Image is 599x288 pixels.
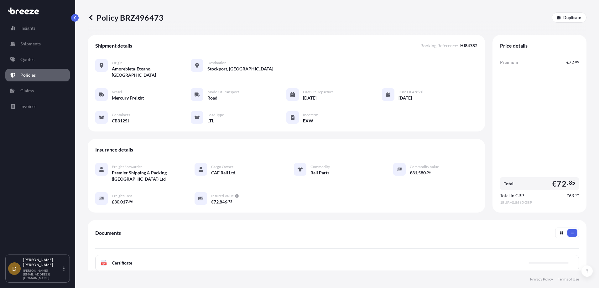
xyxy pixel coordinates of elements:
span: € [211,200,214,204]
p: [PERSON_NAME] [PERSON_NAME] [23,257,62,267]
span: Price details [500,43,528,49]
span: . [567,181,568,185]
a: Duplicate [552,13,586,23]
span: 85 [575,61,579,63]
span: EXW [303,118,313,124]
span: Certificate [112,260,132,266]
span: [DATE] [398,95,412,101]
span: 72 [557,180,566,188]
a: Invoices [5,100,70,113]
span: 30 [114,200,119,204]
a: Terms of Use [558,277,579,282]
p: Policies [20,72,36,78]
span: 85 [569,181,575,185]
span: [DATE] [303,95,316,101]
p: Insights [20,25,35,31]
span: Documents [95,230,121,236]
span: Cargo Owner [211,164,233,169]
span: D [12,265,17,272]
p: Claims [20,88,34,94]
a: Insights [5,22,70,34]
span: Stockport, [GEOGRAPHIC_DATA] [207,66,273,72]
span: HI84782 [460,43,477,49]
span: £ [112,200,114,204]
span: Date of Departure [303,90,334,95]
a: Privacy Policy [530,277,553,282]
a: Shipments [5,38,70,50]
span: Freight Cost [112,193,132,198]
span: 12 [575,194,579,196]
span: 580 [418,171,426,175]
span: 72 [569,60,574,64]
span: 75 [228,200,232,203]
span: Containers [112,112,130,117]
span: Insured Value [211,193,234,198]
span: Total [504,181,513,187]
span: CB312SJ [112,118,129,124]
span: . [128,200,129,203]
a: Quotes [5,53,70,66]
span: Commodity [310,164,330,169]
span: 56 [427,171,431,173]
span: Amorebieta-Etxano, [GEOGRAPHIC_DATA] [112,66,191,78]
p: [PERSON_NAME][EMAIL_ADDRESS][DOMAIN_NAME] [23,269,62,280]
a: Claims [5,85,70,97]
span: LTL [207,118,214,124]
span: Incoterm [303,112,318,117]
span: . [574,61,575,63]
text: PDF [102,263,106,265]
span: Insurance details [95,147,133,153]
span: 96 [129,200,133,203]
span: 31 [412,171,417,175]
span: Premier Shipping & Packing ([GEOGRAPHIC_DATA]) Ltd [112,170,180,182]
span: CAF Rail Ltd. [211,170,236,176]
span: 846 [220,200,227,204]
span: Booking Reference : [420,43,458,49]
p: Duplicate [563,14,581,21]
span: Mode of Transport [207,90,239,95]
span: £ [566,193,569,198]
span: . [426,171,427,173]
span: Commodity Value [410,164,439,169]
a: Policies [5,69,70,81]
span: Vessel [112,90,122,95]
span: , [417,171,418,175]
span: . [227,200,228,203]
span: Freight Forwarder [112,164,142,169]
p: Shipments [20,41,41,47]
span: Date of Arrival [398,90,423,95]
span: € [566,60,569,64]
span: 017 [120,200,128,204]
span: Road [207,95,217,101]
p: Policy BRZ496473 [88,13,164,23]
span: . [574,194,575,196]
span: Mercury Freight [112,95,144,101]
span: Premium [500,59,518,65]
span: Total in GBP [500,193,524,199]
span: Destination [207,60,227,65]
span: 63 [569,193,574,198]
span: Rail Parts [310,170,329,176]
span: Load Type [207,112,224,117]
span: , [119,200,120,204]
span: Shipment details [95,43,132,49]
span: 1 EUR = 0.8665 GBP [500,200,579,205]
span: Origin [112,60,122,65]
p: Quotes [20,56,34,63]
span: 72 [214,200,219,204]
span: , [219,200,220,204]
span: € [552,180,557,188]
p: Invoices [20,103,36,110]
span: € [410,171,412,175]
